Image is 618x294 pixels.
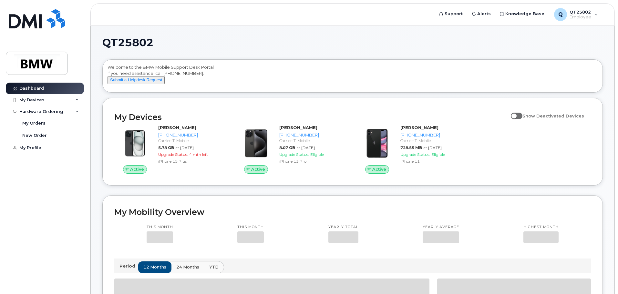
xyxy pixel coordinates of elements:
[158,138,225,143] div: Carrier: T-Mobile
[158,125,196,130] strong: [PERSON_NAME]
[362,128,393,159] img: iPhone_11.jpg
[235,125,349,174] a: Active[PERSON_NAME][PHONE_NUMBER]Carrier: T-Mobile8.07 GBat [DATE]Upgrade Status:EligibleiPhone 1...
[158,158,225,164] div: iPhone 15 Plus
[158,152,188,157] span: Upgrade Status:
[400,158,467,164] div: iPhone 11
[108,64,598,90] div: Welcome to the BMW Mobile Support Desk Portal If you need assistance, call [PHONE_NUMBER].
[279,138,346,143] div: Carrier: T-Mobile
[114,112,508,122] h2: My Devices
[400,152,430,157] span: Upgrade Status:
[400,145,422,150] span: 728.55 MB
[423,225,459,230] p: Yearly average
[423,145,442,150] span: at [DATE]
[328,225,358,230] p: Yearly total
[237,225,264,230] p: This month
[400,138,467,143] div: Carrier: T-Mobile
[279,152,309,157] span: Upgrade Status:
[251,166,265,172] span: Active
[241,128,272,159] img: iPhone_15_Pro_Black.png
[356,125,470,174] a: Active[PERSON_NAME][PHONE_NUMBER]Carrier: T-Mobile728.55 MBat [DATE]Upgrade Status:EligibleiPhone 11
[431,152,445,157] span: Eligible
[400,132,467,138] div: [PHONE_NUMBER]
[209,264,219,270] span: YTD
[130,166,144,172] span: Active
[158,132,225,138] div: [PHONE_NUMBER]
[511,110,516,115] input: Show Deactivated Devices
[279,158,346,164] div: iPhone 13 Pro
[114,125,228,174] a: Active[PERSON_NAME][PHONE_NUMBER]Carrier: T-Mobile5.78 GBat [DATE]Upgrade Status:4 mth leftiPhone...
[590,266,613,289] iframe: Messenger Launcher
[189,152,208,157] span: 4 mth left
[108,76,165,84] button: Submit a Helpdesk Request
[158,145,174,150] span: 5.78 GB
[108,77,165,82] a: Submit a Helpdesk Request
[176,264,199,270] span: 24 months
[400,125,438,130] strong: [PERSON_NAME]
[523,225,559,230] p: Highest month
[102,38,153,47] span: QT25802
[147,225,173,230] p: This month
[114,207,591,217] h2: My Mobility Overview
[522,113,584,118] span: Show Deactivated Devices
[279,132,346,138] div: [PHONE_NUMBER]
[119,128,150,159] img: iPhone_15_Black.png
[372,166,386,172] span: Active
[119,263,138,269] p: Period
[310,152,324,157] span: Eligible
[296,145,315,150] span: at [DATE]
[175,145,194,150] span: at [DATE]
[279,145,295,150] span: 8.07 GB
[279,125,317,130] strong: [PERSON_NAME]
